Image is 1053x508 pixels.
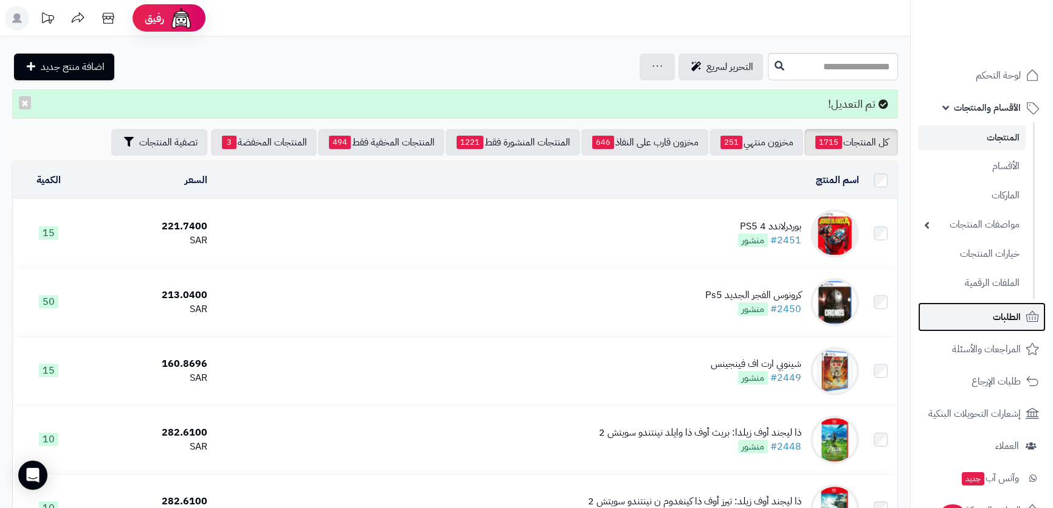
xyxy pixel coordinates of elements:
[970,29,1041,54] img: logo-2.png
[145,11,164,26] span: رفيق
[918,61,1046,90] a: لوحة التحكم
[581,129,708,156] a: مخزون قارب على النفاذ646
[918,125,1026,150] a: المنتجات
[810,416,859,464] img: ذا ليجند أوف زيلدا: بريث أوف ذا وايلد نينتندو سويتش 2
[918,399,1046,428] a: إشعارات التحويلات البنكية
[815,136,842,149] span: 1715
[993,308,1021,325] span: الطلبات
[678,54,763,80] a: التحرير لسريع
[18,461,47,490] div: Open Intercom Messenger
[592,136,614,149] span: 646
[32,6,63,33] a: تحديثات المنصة
[89,288,207,302] div: 213.0400
[705,288,801,302] div: كرونوس الفجر الجديد Ps5
[918,153,1026,179] a: الأقسام
[720,136,742,149] span: 251
[810,209,859,258] img: بوردرلاندد 4 PS5
[111,129,207,156] button: تصفية المنتجات
[918,241,1026,267] a: خيارات المنتجات
[770,302,801,316] a: #2450
[41,60,105,74] span: اضافة منتج جديد
[738,371,768,384] span: منشور
[804,129,898,156] a: كل المنتجات1715
[962,472,984,485] span: جديد
[318,129,444,156] a: المنتجات المخفية فقط494
[169,6,193,30] img: ai-face.png
[329,136,351,149] span: 494
[89,357,207,371] div: 160.8696
[918,367,1046,396] a: طلبات الإرجاع
[816,173,859,187] a: اسم المنتج
[810,278,859,327] img: كرونوس الفجر الجديد Ps5
[918,464,1046,493] a: وآتس آبجديد
[961,470,1019,487] span: وآتس آب
[36,173,61,187] a: الكمية
[89,426,207,440] div: 282.6100
[918,183,1026,209] a: الماركات
[39,433,58,446] span: 10
[89,440,207,454] div: SAR
[770,233,801,248] a: #2451
[711,357,801,371] div: شينوبي ارت اف فينجينس
[89,371,207,385] div: SAR
[928,405,1021,422] span: إشعارات التحويلات البنكية
[954,99,1021,116] span: الأقسام والمنتجات
[39,364,58,377] span: 15
[14,54,114,80] a: اضافة منتج جديد
[89,302,207,316] div: SAR
[211,129,317,156] a: المنتجات المخفضة3
[222,136,236,149] span: 3
[706,60,753,74] span: التحرير لسريع
[738,302,768,316] span: منشور
[976,67,1021,84] span: لوحة التحكم
[918,302,1046,332] a: الطلبات
[995,437,1019,454] span: العملاء
[738,440,768,453] span: منشور
[139,135,198,150] span: تصفية المنتجات
[918,431,1046,461] a: العملاء
[952,341,1021,358] span: المراجعات والأسئلة
[19,96,31,110] button: ×
[918,335,1046,364] a: المراجعات والأسئلة
[918,270,1026,296] a: الملفات الرقمية
[89,220,207,234] div: 221.7400
[12,89,898,119] div: تم التعديل!
[810,347,859,395] img: شينوبي ارت اف فينجينس
[446,129,580,156] a: المنتجات المنشورة فقط1221
[39,295,58,308] span: 50
[599,426,801,440] div: ذا ليجند أوف زيلدا: بريث أوف ذا وايلد نينتندو سويتش 2
[770,439,801,454] a: #2448
[918,212,1026,238] a: مواصفات المنتجات
[972,373,1021,390] span: طلبات الإرجاع
[457,136,483,149] span: 1221
[709,129,803,156] a: مخزون منتهي251
[738,234,768,247] span: منشور
[89,234,207,248] div: SAR
[39,226,58,240] span: 15
[770,371,801,385] a: #2449
[738,220,801,234] div: بوردرلاندد 4 PS5
[185,173,207,187] a: السعر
